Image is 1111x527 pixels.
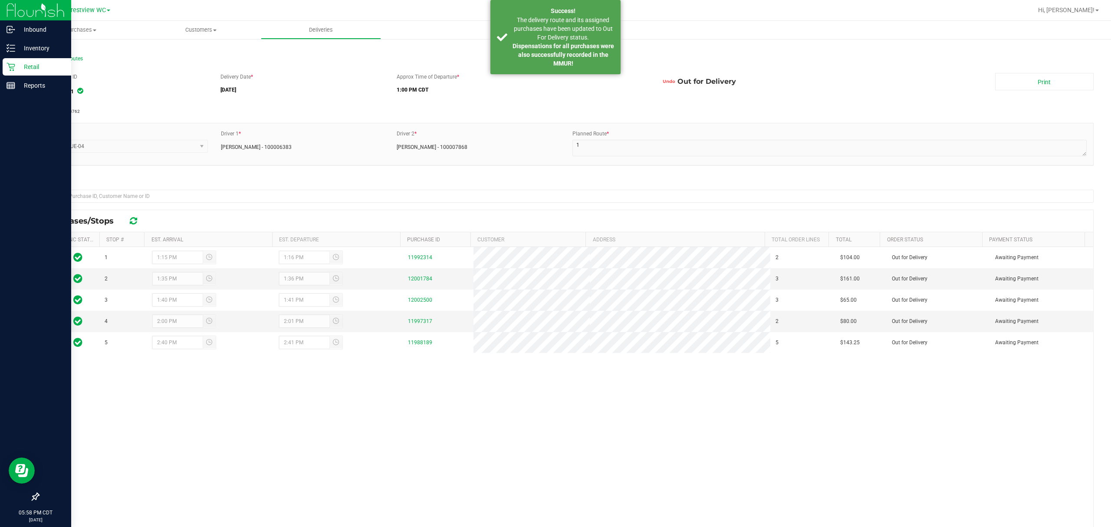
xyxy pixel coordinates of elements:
[67,7,106,14] span: Crestview WC
[15,43,67,53] p: Inventory
[106,237,124,243] a: Stop #
[892,254,927,262] span: Out for Delivery
[661,73,677,90] button: Undo
[408,254,432,260] a: 11992314
[892,317,927,326] span: Out for Delivery
[221,143,292,151] span: [PERSON_NAME] - 100006383
[105,275,108,283] span: 2
[995,317,1039,326] span: Awaiting Payment
[220,87,383,93] h5: [DATE]
[77,87,83,95] span: In Sync
[141,21,261,39] a: Customers
[4,509,67,517] p: 05:58 PM CDT
[7,44,15,53] inline-svg: Inventory
[989,237,1032,243] a: Payment Status
[38,99,207,114] span: 6298977929404762
[887,237,923,243] a: Order Status
[512,7,614,16] div: Success!
[272,232,400,247] th: Est. Departure
[408,339,432,346] a: 11988189
[73,273,82,285] span: In Sync
[840,296,857,304] span: $65.00
[45,216,122,226] span: Purchases/Stops
[840,254,860,262] span: $104.00
[63,237,96,243] a: Sync Status
[407,237,440,243] a: Purchase ID
[261,21,381,39] a: Deliveries
[105,317,108,326] span: 4
[4,517,67,523] p: [DATE]
[776,254,779,262] span: 2
[661,73,736,90] span: Out for Delivery
[995,296,1039,304] span: Awaiting Payment
[15,24,67,35] p: Inbound
[408,276,432,282] a: 12001784
[105,254,108,262] span: 1
[585,232,765,247] th: Address
[220,73,253,81] label: Delivery Date
[995,275,1039,283] span: Awaiting Payment
[397,87,648,93] h5: 1:00 PM CDT
[514,16,613,41] span: The delivery route and its assigned purchases have been updated to Out For Delivery status.
[892,339,927,347] span: Out for Delivery
[221,130,241,138] label: Driver 1
[105,339,108,347] span: 5
[7,25,15,34] inline-svg: Inbound
[15,80,67,91] p: Reports
[840,275,860,283] span: $161.00
[21,21,141,39] a: Purchases
[397,73,459,81] label: Approx Time of Departure
[470,232,585,247] th: Customer
[105,296,108,304] span: 3
[397,130,417,138] label: Driver 2
[397,143,467,151] span: [PERSON_NAME] - 100007868
[836,237,851,243] a: Total
[572,130,609,138] label: Planned Route
[776,317,779,326] span: 2
[151,237,183,243] a: Est. Arrival
[776,339,779,347] span: 5
[892,275,927,283] span: Out for Delivery
[513,43,614,67] strong: Dispensations for all purchases were also successfully recorded in the MMUR!
[995,254,1039,262] span: Awaiting Payment
[892,296,927,304] span: Out for Delivery
[9,458,35,484] iframe: Resource center
[995,73,1094,90] a: Print Manifest
[408,297,432,303] a: 12002500
[21,26,141,34] span: Purchases
[38,99,205,107] div: Manifest:
[7,63,15,71] inline-svg: Retail
[15,62,67,72] p: Retail
[73,294,82,306] span: In Sync
[408,318,432,324] a: 11997317
[776,275,779,283] span: 3
[38,190,1094,203] input: Search Purchase ID, Customer Name or ID
[73,336,82,349] span: In Sync
[73,315,82,327] span: In Sync
[297,26,345,34] span: Deliveries
[1038,7,1095,13] span: Hi, [PERSON_NAME]!
[776,296,779,304] span: 3
[840,317,857,326] span: $80.00
[995,339,1039,347] span: Awaiting Payment
[765,232,828,247] th: Total Order Lines
[73,251,82,263] span: In Sync
[840,339,860,347] span: $143.25
[7,81,15,90] inline-svg: Reports
[141,26,261,34] span: Customers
